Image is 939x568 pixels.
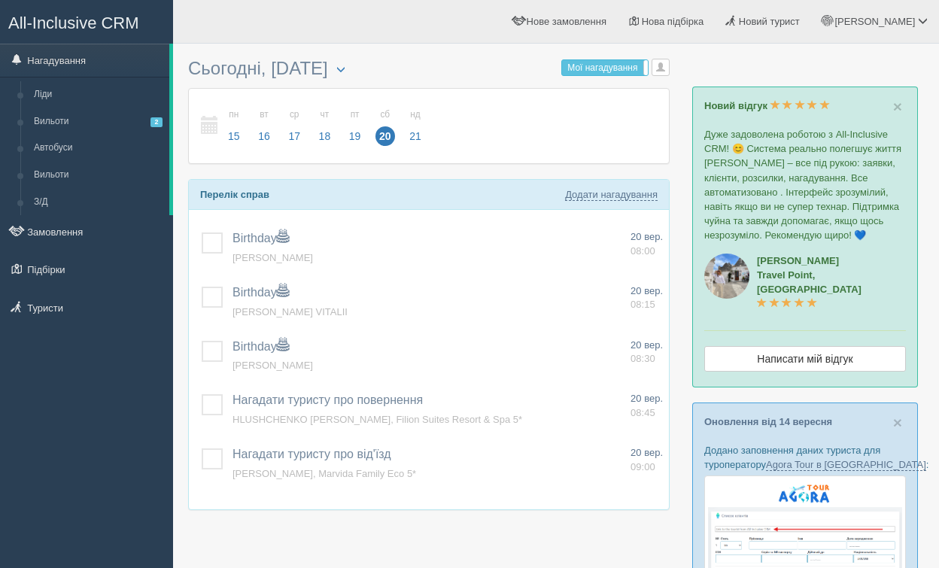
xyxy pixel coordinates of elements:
[232,414,522,425] a: HLUSHCHENKO [PERSON_NAME], Filion Suites Resort & Spa 5*
[375,126,395,146] span: 20
[631,353,655,364] span: 08:30
[631,407,655,418] span: 08:45
[232,306,348,317] a: [PERSON_NAME] VITALII
[280,100,308,152] a: ср 17
[232,468,416,479] a: [PERSON_NAME], Marvida Family Eco 5*
[766,459,926,471] a: Agora Tour в [GEOGRAPHIC_DATA]
[220,100,248,152] a: пн 15
[631,447,663,458] span: 20 вер.
[150,117,163,127] span: 2
[8,14,139,32] span: All-Inclusive CRM
[704,100,830,111] a: Новий відгук
[401,100,426,152] a: нд 21
[757,255,862,309] a: [PERSON_NAME]Travel Point, [GEOGRAPHIC_DATA]
[224,108,244,121] small: пн
[631,392,663,420] a: 20 вер. 08:45
[631,393,663,404] span: 20 вер.
[254,108,274,121] small: вт
[704,416,832,427] a: Оновлення від 14 вересня
[27,162,169,189] a: Вильоти
[704,443,906,472] p: Додано заповнення даних туриста для туроператору :
[27,189,169,216] a: З/Д
[631,446,663,474] a: 20 вер. 09:00
[311,100,339,152] a: чт 18
[567,62,637,73] span: Мої нагадування
[371,100,400,152] a: сб 20
[834,16,915,27] span: [PERSON_NAME]
[250,100,278,152] a: вт 16
[631,299,655,310] span: 08:15
[224,126,244,146] span: 15
[345,126,365,146] span: 19
[284,126,304,146] span: 17
[232,393,423,406] a: Нагадати туристу про повернення
[27,135,169,162] a: Автобуси
[200,189,269,200] b: Перелік справ
[704,346,906,372] a: Написати мій відгук
[315,126,335,146] span: 18
[232,340,289,353] a: Birthday
[188,59,670,80] h3: Сьогодні, [DATE]
[27,108,169,135] a: Вильоти2
[232,252,313,263] a: [PERSON_NAME]
[232,360,313,371] a: [PERSON_NAME]
[631,245,655,257] span: 08:00
[341,100,369,152] a: пт 19
[565,189,658,201] a: Додати нагадування
[631,339,663,351] span: 20 вер.
[631,339,663,366] a: 20 вер. 08:30
[345,108,365,121] small: пт
[1,1,172,42] a: All-Inclusive CRM
[893,99,902,114] button: Close
[232,232,289,245] a: Birthday
[27,81,169,108] a: Ліди
[232,448,391,460] a: Нагадати туристу про від'їзд
[893,414,902,431] span: ×
[406,108,425,121] small: нд
[631,285,663,296] span: 20 вер.
[893,415,902,430] button: Close
[631,231,663,242] span: 20 вер.
[375,108,395,121] small: сб
[739,16,800,27] span: Новий турист
[893,98,902,115] span: ×
[232,286,289,299] a: Birthday
[284,108,304,121] small: ср
[315,108,335,121] small: чт
[642,16,704,27] span: Нова підбірка
[631,284,663,312] a: 20 вер. 08:15
[527,16,606,27] span: Нове замовлення
[631,461,655,472] span: 09:00
[704,127,906,242] p: Дуже задоволена роботою з All-Inclusive CRM! 😊 Система реально полегшує життя [PERSON_NAME] – все...
[631,230,663,258] a: 20 вер. 08:00
[254,126,274,146] span: 16
[406,126,425,146] span: 21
